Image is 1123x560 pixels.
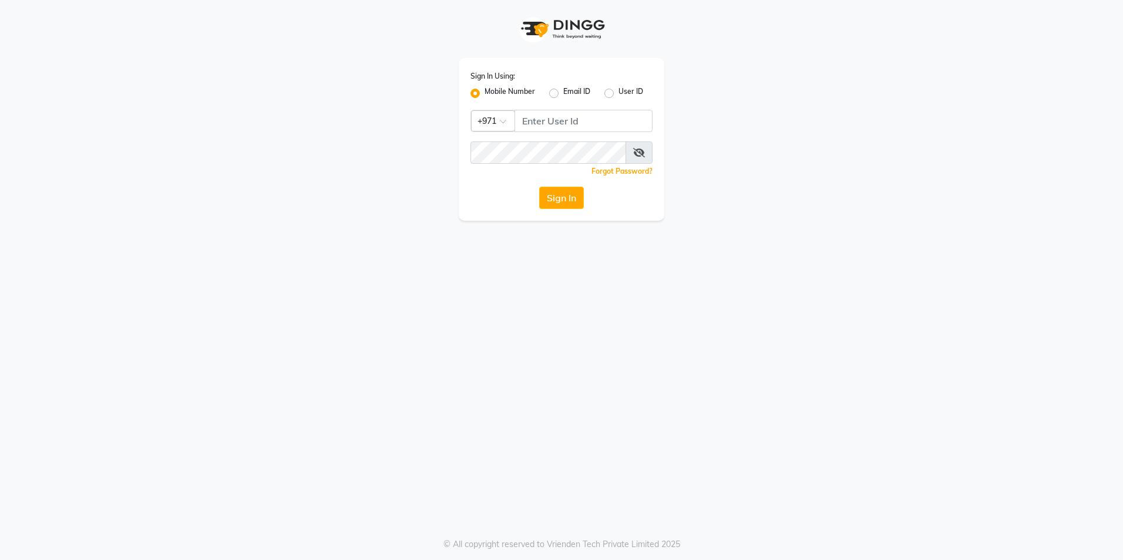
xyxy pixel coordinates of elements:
img: logo1.svg [515,12,608,46]
button: Sign In [539,187,584,209]
label: Mobile Number [485,86,535,100]
input: Username [470,141,626,164]
label: Sign In Using: [470,71,515,82]
a: Forgot Password? [591,167,653,176]
label: Email ID [563,86,590,100]
input: Username [515,110,653,132]
label: User ID [618,86,643,100]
